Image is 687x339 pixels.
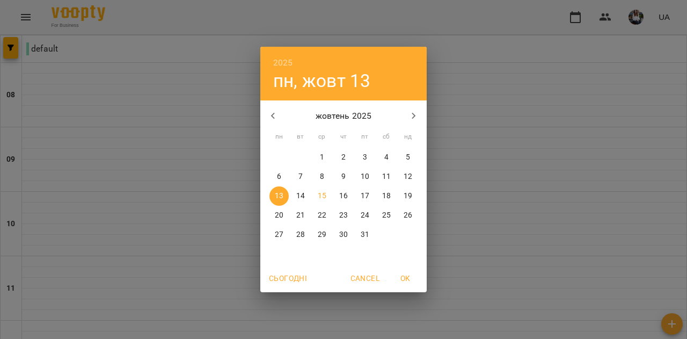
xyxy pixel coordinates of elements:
button: 14 [291,186,310,206]
button: 7 [291,167,310,186]
p: 26 [404,210,412,221]
span: чт [334,132,353,142]
button: 2 [334,148,353,167]
button: 8 [312,167,332,186]
button: 4 [377,148,396,167]
button: 2025 [273,55,293,70]
p: 6 [277,171,281,182]
button: OK [388,269,422,288]
p: жовтень 2025 [286,110,401,122]
button: 10 [355,167,375,186]
button: 15 [312,186,332,206]
p: 3 [363,152,367,163]
p: 28 [296,229,305,240]
span: сб [377,132,396,142]
p: 21 [296,210,305,221]
button: 18 [377,186,396,206]
p: 9 [341,171,346,182]
p: 18 [382,191,391,201]
button: 16 [334,186,353,206]
p: 14 [296,191,305,201]
span: вт [291,132,310,142]
button: 11 [377,167,396,186]
button: 24 [355,206,375,225]
p: 8 [320,171,324,182]
p: 19 [404,191,412,201]
span: пт [355,132,375,142]
button: 23 [334,206,353,225]
button: Cancel [346,269,384,288]
button: 9 [334,167,353,186]
button: 12 [398,167,418,186]
p: 20 [275,210,283,221]
p: 7 [298,171,303,182]
button: 27 [269,225,289,244]
p: 27 [275,229,283,240]
p: 29 [318,229,326,240]
button: 22 [312,206,332,225]
button: 17 [355,186,375,206]
p: 10 [361,171,369,182]
button: 28 [291,225,310,244]
p: 15 [318,191,326,201]
button: 25 [377,206,396,225]
button: 21 [291,206,310,225]
button: Сьогодні [265,269,311,288]
p: 4 [384,152,389,163]
p: 2 [341,152,346,163]
p: 11 [382,171,391,182]
p: 30 [339,229,348,240]
p: 16 [339,191,348,201]
p: 22 [318,210,326,221]
span: Cancel [350,272,379,285]
p: 24 [361,210,369,221]
button: пн, жовт 13 [273,70,371,92]
button: 5 [398,148,418,167]
p: 13 [275,191,283,201]
span: нд [398,132,418,142]
button: 6 [269,167,289,186]
button: 29 [312,225,332,244]
span: ср [312,132,332,142]
button: 26 [398,206,418,225]
span: Сьогодні [269,272,307,285]
p: 1 [320,152,324,163]
span: OK [392,272,418,285]
button: 3 [355,148,375,167]
p: 23 [339,210,348,221]
span: пн [269,132,289,142]
button: 19 [398,186,418,206]
button: 30 [334,225,353,244]
button: 13 [269,186,289,206]
p: 5 [406,152,410,163]
p: 17 [361,191,369,201]
p: 25 [382,210,391,221]
p: 31 [361,229,369,240]
button: 1 [312,148,332,167]
button: 31 [355,225,375,244]
p: 12 [404,171,412,182]
button: 20 [269,206,289,225]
